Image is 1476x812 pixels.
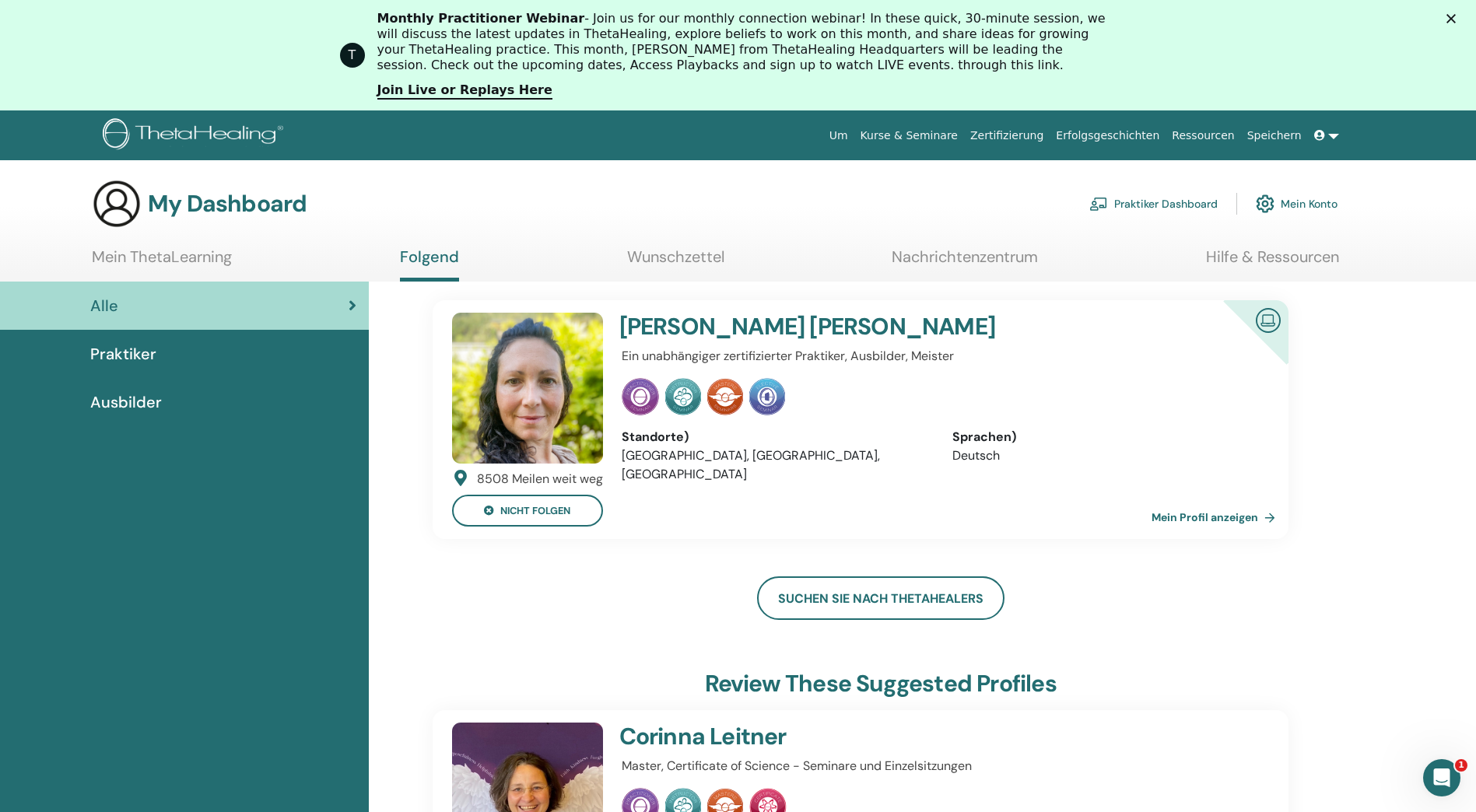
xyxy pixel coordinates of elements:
[452,313,603,464] img: default.jpg
[892,247,1038,278] a: Nachrichtenzentrum
[92,179,142,229] img: generic-user-icon.jpg
[452,495,603,527] button: nicht folgen
[477,470,603,488] div: 8508 Meilen weit weg
[90,342,156,366] span: Praktiker
[854,121,964,150] a: Kurse & Seminare
[92,247,232,278] a: Mein ThetaLearning
[400,247,459,282] a: Folgend
[90,390,162,414] span: Ausbilder
[705,670,1057,698] h3: Review these suggested profiles
[148,190,307,218] h3: My Dashboard
[757,576,1004,620] a: Suchen Sie nach ThetaHealers
[619,313,1152,341] h4: [PERSON_NAME] [PERSON_NAME]
[1050,121,1166,150] a: Erfolgsgeschichten
[377,11,585,26] b: Monthly Practitioner Webinar
[340,43,365,68] div: Profile image for ThetaHealing
[823,121,854,150] a: Um
[1256,191,1274,217] img: cog.svg
[627,247,724,278] a: Wunschzettel
[1152,502,1281,533] a: Mein Profil anzeigen
[1446,14,1462,23] div: Schließen
[622,757,1260,775] p: Master, Certificate of Science - Seminare und Einzelsitzungen
[1166,121,1240,150] a: Ressourcen
[1206,247,1339,278] a: Hilfe & Ressourcen
[964,121,1050,150] a: Zertifizierung
[622,347,1260,366] p: Ein unabhängiger zertifizierter Praktiker, Ausbilder, Meister
[1198,300,1288,390] div: Zertifizierter Online -Ausbilder
[619,723,1152,751] h4: Corinna Leitner
[1241,121,1308,150] a: Speichern
[1423,759,1460,796] iframe: Intercom live chat
[1089,187,1218,221] a: Praktiker Dashboard
[90,294,118,317] span: Alle
[622,428,929,446] div: Standorte)
[1250,302,1287,337] img: Zertifizierter Online -Ausbilder
[377,82,552,100] a: Join Live or Replays Here
[377,11,1112,73] div: - Join us for our monthly connection webinar! In these quick, 30-minute session, we will discuss ...
[1089,197,1108,211] img: chalkboard-teacher.svg
[622,446,929,484] li: [GEOGRAPHIC_DATA], [GEOGRAPHIC_DATA], [GEOGRAPHIC_DATA]
[1455,759,1467,772] span: 1
[952,428,1260,446] div: Sprachen)
[103,118,289,153] img: logo.png
[1256,187,1338,221] a: Mein Konto
[952,446,1260,465] li: Deutsch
